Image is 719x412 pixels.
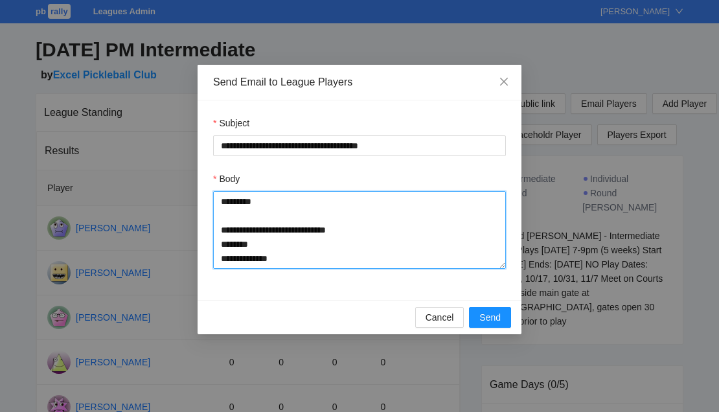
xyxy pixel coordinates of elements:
[213,75,506,89] div: Send Email to League Players
[499,76,509,87] span: close
[469,307,511,328] button: Send
[486,65,521,100] button: Close
[213,191,506,269] textarea: Body
[426,310,454,325] span: Cancel
[213,172,240,186] label: Body
[213,135,506,156] input: Subject
[213,116,249,130] label: Subject
[415,307,464,328] button: Cancel
[479,310,501,325] span: Send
